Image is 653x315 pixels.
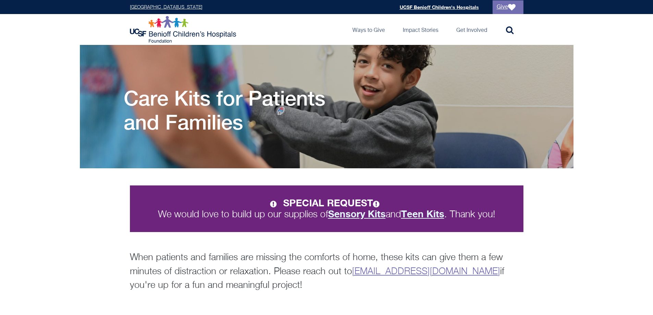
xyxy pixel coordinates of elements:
[130,16,238,43] img: Logo for UCSF Benioff Children's Hospitals Foundation
[400,4,479,10] a: UCSF Benioff Children's Hospitals
[352,267,500,276] a: [EMAIL_ADDRESS][DOMAIN_NAME]
[347,14,390,45] a: Ways to Give
[130,251,523,293] p: When patients and families are missing the comforts of home, these kits can give them a few minut...
[401,210,444,219] a: Teen Kits
[397,14,444,45] a: Impact Stories
[124,86,357,134] h1: Care Kits for Patients and Families
[493,0,523,14] a: Give
[328,210,386,219] a: Sensory Kits
[451,14,493,45] a: Get Involved
[130,5,202,10] a: [GEOGRAPHIC_DATA][US_STATE]
[142,198,511,220] p: We would love to build up our supplies of and . Thank you!
[401,208,444,219] strong: Teen Kits
[328,208,386,219] strong: Sensory Kits
[283,197,383,208] strong: SPECIAL REQUEST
